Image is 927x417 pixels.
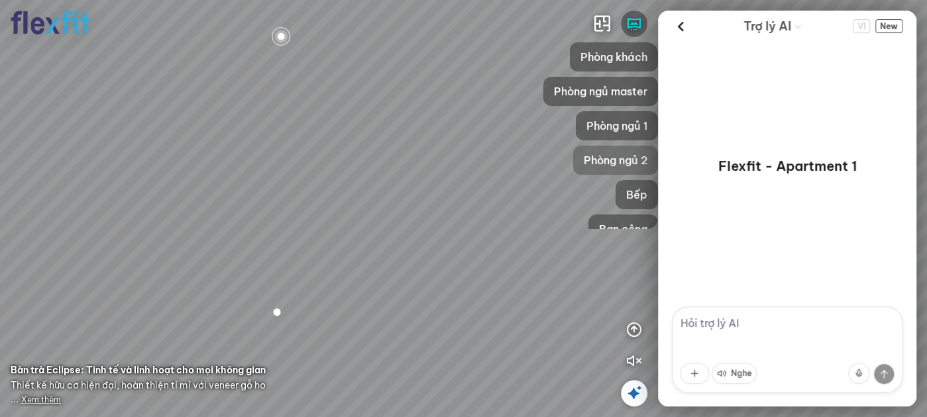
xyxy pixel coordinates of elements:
[712,363,757,384] button: Nghe
[21,394,61,404] span: Xem thêm
[853,19,870,33] span: VI
[11,11,90,35] img: logo
[586,118,647,134] span: Phòng ngủ 1
[626,187,647,203] span: Bếp
[743,17,791,36] span: Trợ lý AI
[599,221,647,237] span: Ban công
[11,393,61,405] span: ...
[554,83,647,99] span: Phòng ngủ master
[580,49,647,65] span: Phòng khách
[718,157,857,175] p: Flexfit - Apartment 1
[584,152,647,168] span: Phòng ngủ 2
[875,19,902,33] button: New Chat
[853,19,870,33] button: Change language
[743,16,802,36] div: AI Guide options
[875,19,902,33] span: New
